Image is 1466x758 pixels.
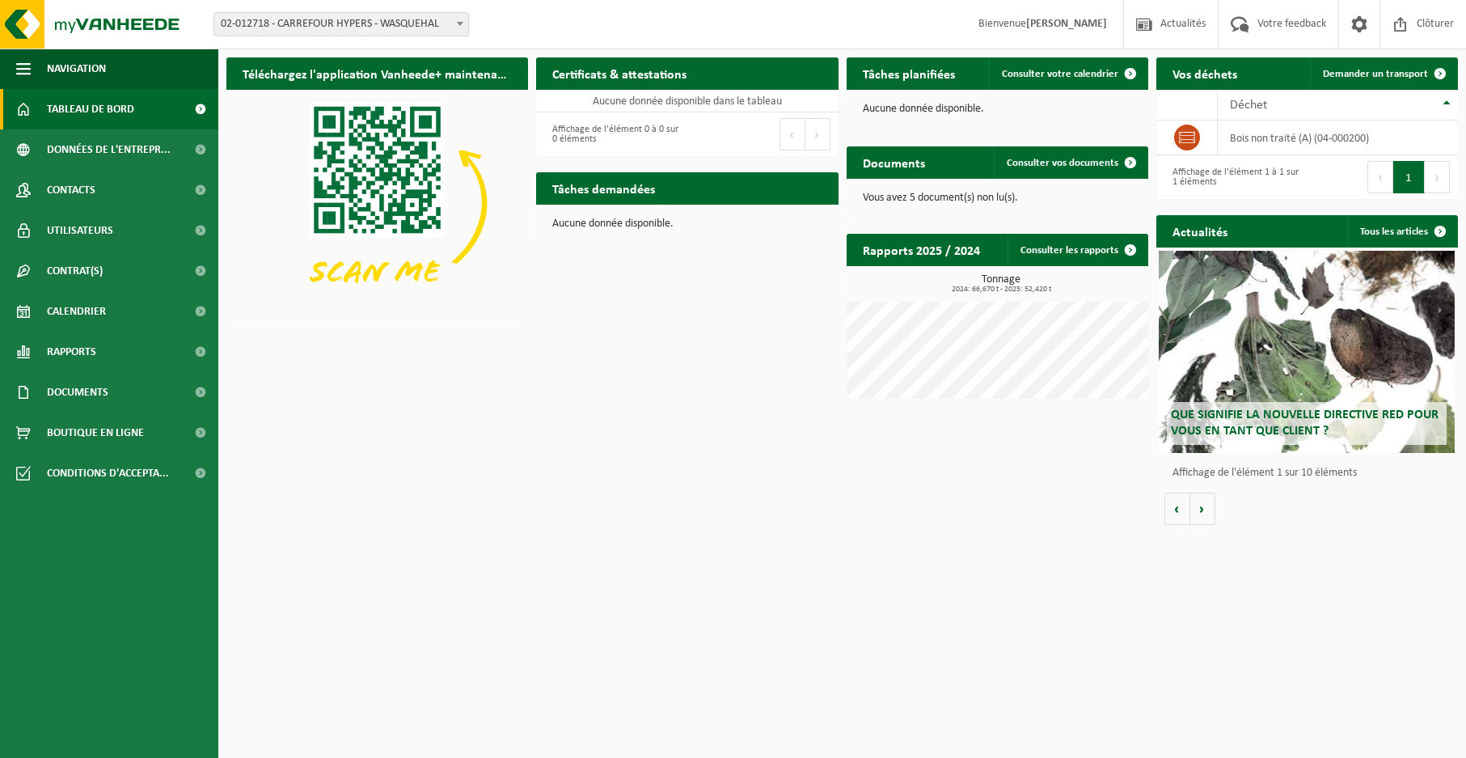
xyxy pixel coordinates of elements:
[1159,251,1455,453] a: Que signifie la nouvelle directive RED pour vous en tant que client ?
[47,413,144,453] span: Boutique en ligne
[1171,409,1439,437] span: Que signifie la nouvelle directive RED pour vous en tant que client ?
[1425,161,1450,193] button: Next
[213,12,469,36] span: 02-012718 - CARREFOUR HYPERS - WASQUEHAL
[1323,69,1428,79] span: Demander un transport
[1026,18,1107,30] strong: [PERSON_NAME]
[863,193,1132,204] p: Vous avez 5 document(s) non lu(s).
[994,146,1147,179] a: Consulter vos documents
[847,234,996,265] h2: Rapports 2025 / 2024
[226,57,528,89] h2: Téléchargez l'application Vanheede+ maintenant!
[1393,161,1425,193] button: 1
[1156,57,1253,89] h2: Vos déchets
[536,57,703,89] h2: Certificats & attestations
[47,332,96,372] span: Rapports
[989,57,1147,90] a: Consulter votre calendrier
[847,57,971,89] h2: Tâches planifiées
[1347,215,1456,248] a: Tous les articles
[1007,158,1118,168] span: Consulter vos documents
[47,251,103,291] span: Contrat(s)
[1172,468,1450,479] p: Affichage de l'élément 1 sur 10 éléments
[1002,69,1118,79] span: Consulter votre calendrier
[47,49,106,89] span: Navigation
[47,170,95,210] span: Contacts
[47,89,134,129] span: Tableau de bord
[47,453,169,493] span: Conditions d'accepta...
[47,210,113,251] span: Utilisateurs
[47,291,106,332] span: Calendrier
[1164,493,1190,525] button: Vorige
[1164,159,1299,195] div: Affichage de l'élément 1 à 1 sur 1 éléments
[552,218,822,230] p: Aucune donnée disponible.
[1156,215,1244,247] h2: Actualités
[536,90,838,112] td: Aucune donnée disponible dans le tableau
[1190,493,1215,525] button: Volgende
[47,129,171,170] span: Données de l'entrepr...
[855,274,1148,294] h3: Tonnage
[1230,99,1267,112] span: Déchet
[847,146,941,178] h2: Documents
[1367,161,1393,193] button: Previous
[779,118,805,150] button: Previous
[47,372,108,413] span: Documents
[536,172,671,204] h2: Tâches demandées
[544,116,679,152] div: Affichage de l'élément 0 à 0 sur 0 éléments
[863,104,1132,115] p: Aucune donnée disponible.
[1310,57,1456,90] a: Demander un transport
[1008,234,1147,266] a: Consulter les rapports
[1218,121,1458,155] td: bois non traité (A) (04-000200)
[214,13,468,36] span: 02-012718 - CARREFOUR HYPERS - WASQUEHAL
[226,90,528,316] img: Download de VHEPlus App
[805,118,830,150] button: Next
[855,286,1148,294] span: 2024: 66,670 t - 2025: 52,420 t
